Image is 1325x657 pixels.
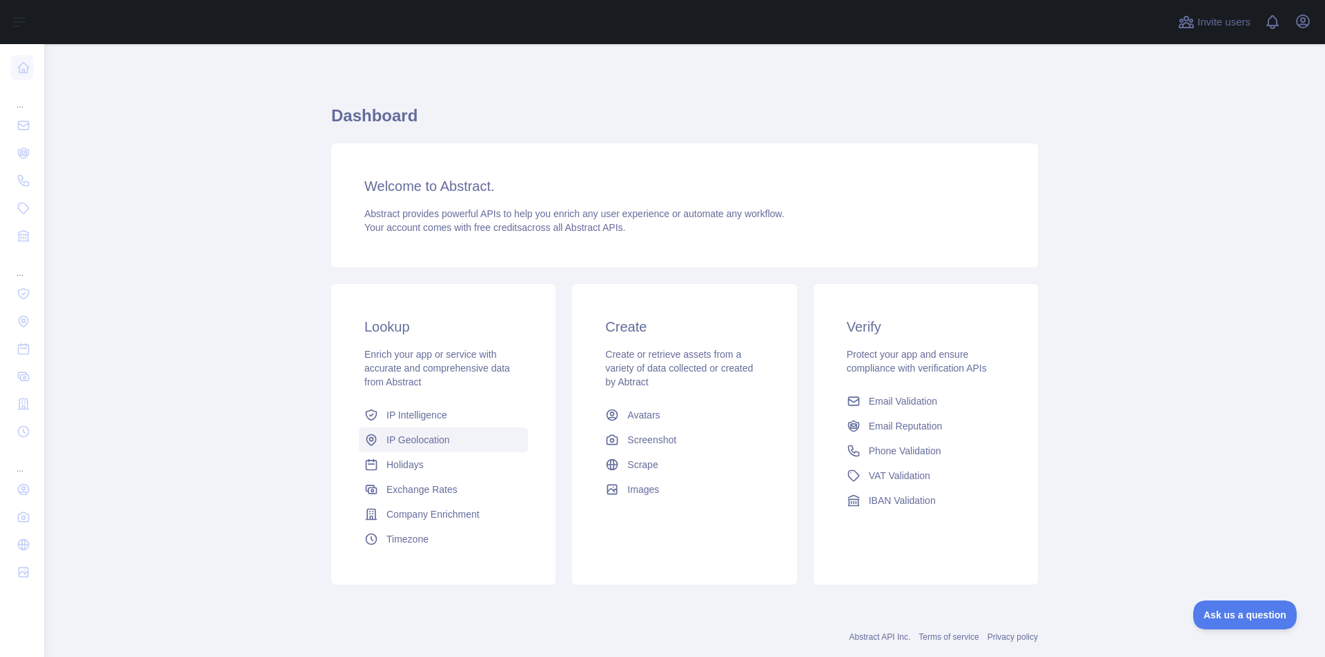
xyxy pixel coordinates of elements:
span: IBAN Validation [869,494,936,507]
a: Email Validation [841,389,1010,414]
div: ... [11,83,33,110]
iframe: Toggle Customer Support [1193,600,1297,629]
a: Email Reputation [841,414,1010,438]
span: VAT Validation [869,469,930,483]
span: Holidays [386,458,424,472]
a: Images [600,477,769,502]
span: Email Reputation [869,419,943,433]
h3: Create [605,317,763,336]
button: Invite users [1175,11,1253,33]
span: Invite users [1197,14,1250,30]
div: ... [11,447,33,474]
a: Abstract API Inc. [850,632,911,642]
h3: Welcome to Abstract. [364,176,1005,196]
span: Avatars [627,408,660,422]
a: Terms of service [919,632,979,642]
span: IP Intelligence [386,408,447,422]
a: Exchange Rates [359,477,528,502]
h1: Dashboard [331,105,1038,138]
span: Create or retrieve assets from a variety of data collected or created by Abtract [605,349,753,387]
span: IP Geolocation [386,433,450,447]
span: Phone Validation [869,444,941,458]
div: ... [11,251,33,279]
a: IBAN Validation [841,488,1010,513]
span: Images [627,483,659,496]
a: Timezone [359,527,528,552]
span: Enrich your app or service with accurate and comprehensive data from Abstract [364,349,510,387]
span: Abstract provides powerful APIs to help you enrich any user experience or automate any workflow. [364,208,785,219]
a: Scrape [600,452,769,477]
a: Phone Validation [841,438,1010,463]
a: VAT Validation [841,463,1010,488]
span: Protect your app and ensure compliance with verification APIs [847,349,987,374]
h3: Verify [847,317,1005,336]
span: Exchange Rates [386,483,458,496]
span: Email Validation [869,394,937,408]
a: Holidays [359,452,528,477]
span: Company Enrichment [386,507,480,521]
span: Timezone [386,532,429,546]
span: Scrape [627,458,658,472]
a: IP Geolocation [359,427,528,452]
span: Your account comes with across all Abstract APIs. [364,222,625,233]
h3: Lookup [364,317,522,336]
a: Screenshot [600,427,769,452]
a: Company Enrichment [359,502,528,527]
a: Avatars [600,403,769,427]
span: Screenshot [627,433,676,447]
a: IP Intelligence [359,403,528,427]
span: free credits [474,222,522,233]
a: Privacy policy [988,632,1038,642]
